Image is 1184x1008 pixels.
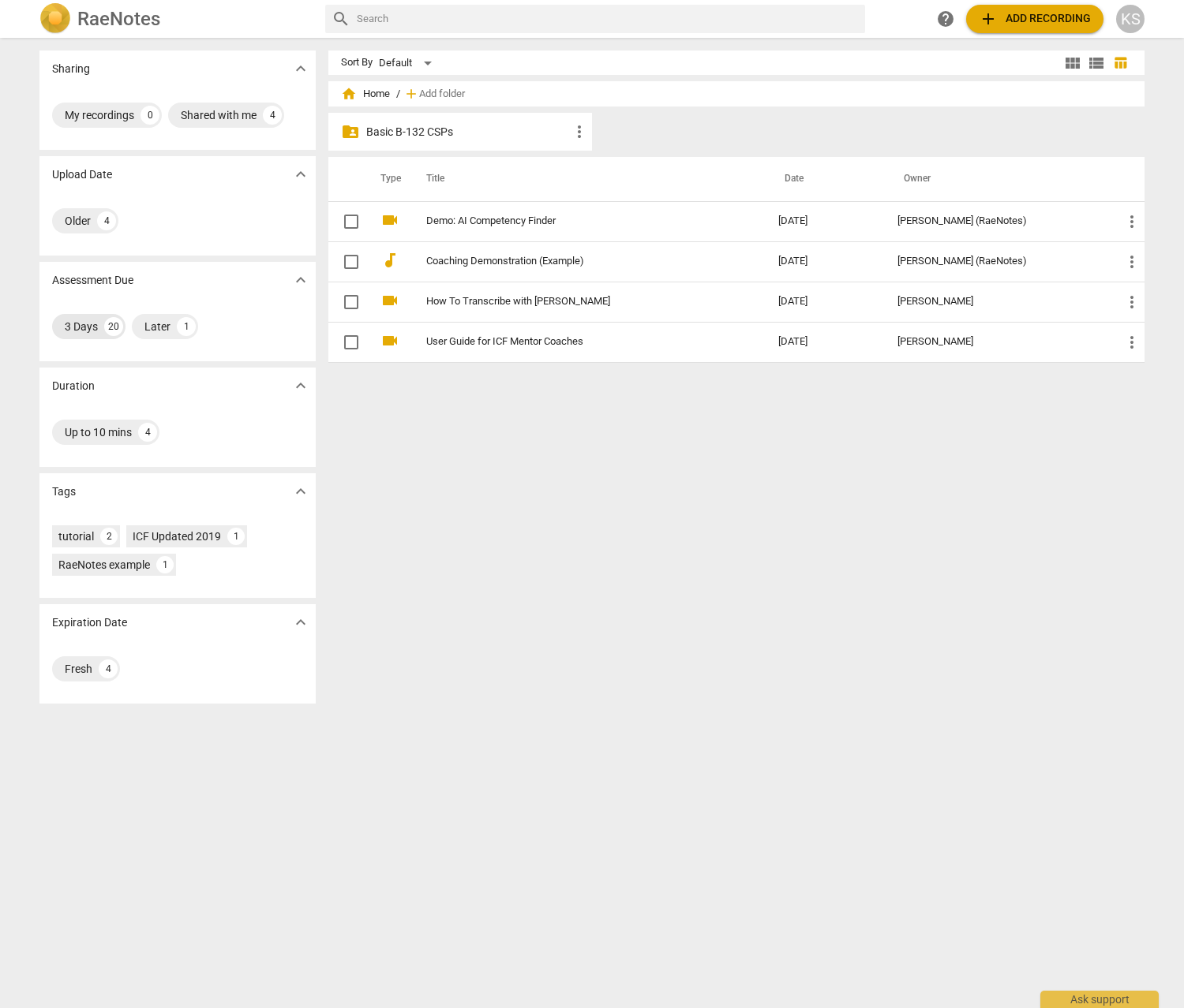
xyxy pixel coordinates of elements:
[65,424,132,440] div: Up to 10 mins
[341,86,390,102] span: Home
[144,319,170,334] div: Later
[100,528,118,545] div: 2
[291,59,310,78] span: expand_more
[141,106,159,125] div: 0
[177,317,196,336] div: 1
[341,122,360,141] span: folder_shared
[291,271,310,289] span: expand_more
[766,322,885,362] td: [DATE]
[156,556,174,573] div: 1
[897,336,1097,348] div: [PERSON_NAME]
[380,331,399,350] span: videocam
[931,5,960,33] a: Help
[380,251,399,270] span: audiotrack
[39,3,71,35] img: Logo
[65,107,134,123] div: My recordings
[368,157,407,201] th: Type
[332,9,350,28] span: search
[407,157,766,201] th: Title
[181,107,257,123] div: Shared with me
[138,423,157,442] div: 4
[380,291,399,310] span: videocam
[426,256,721,267] a: Coaching Demonstration (Example)
[65,661,92,677] div: Fresh
[289,162,313,186] button: Show more
[52,378,95,394] p: Duration
[289,57,313,80] button: Show more
[263,106,282,125] div: 4
[966,5,1103,33] button: Upload
[58,528,94,544] div: tutorial
[52,272,133,289] p: Assessment Due
[366,124,570,140] p: Basic B-132 CSPs
[99,659,118,678] div: 4
[766,282,885,322] td: [DATE]
[1116,5,1145,33] button: KS
[396,88,400,100] span: /
[52,166,112,183] p: Upload Date
[39,3,313,35] a: LogoRaeNotes
[97,211,116,230] div: 4
[897,215,1097,227] div: [PERSON_NAME] (RaeNotes)
[291,376,310,395] span: expand_more
[291,613,310,632] span: expand_more
[426,296,721,308] a: How To Transcribe with [PERSON_NAME]
[766,201,885,241] td: [DATE]
[1061,51,1085,75] button: Tile view
[379,50,437,76] div: Default
[766,241,885,282] td: [DATE]
[289,610,313,634] button: Show more
[227,528,245,545] div: 1
[341,86,357,102] span: home
[133,528,221,544] div: ICF Updated 2019
[1122,293,1141,312] span: more_vert
[885,157,1110,201] th: Owner
[1085,51,1108,75] button: List view
[979,9,1091,28] span: Add recording
[1040,991,1159,1008] div: Ask support
[65,213,91,229] div: Older
[341,57,373,69] div: Sort By
[426,215,721,227] a: Demo: AI Competency Finder
[380,211,399,230] span: videocam
[570,122,589,141] span: more_vert
[289,374,313,398] button: Show more
[426,336,721,348] a: User Guide for ICF Mentor Coaches
[65,319,98,334] div: 3 Days
[52,483,76,500] p: Tags
[291,482,310,501] span: expand_more
[289,268,313,292] button: Show more
[936,9,955,28] span: help
[289,480,313,503] button: Show more
[52,614,127,631] p: Expiration Date
[979,9,998,28] span: add
[357,6,859,32] input: Search
[897,296,1097,308] div: [PERSON_NAME]
[419,88,465,100] span: Add folder
[1122,212,1141,231] span: more_vert
[1108,51,1132,75] button: Table view
[1063,54,1082,73] span: view_module
[403,86,419,102] span: add
[58,557,150,573] div: RaeNotes example
[766,157,885,201] th: Date
[104,317,123,336] div: 20
[1113,55,1128,70] span: table_chart
[1122,252,1141,271] span: more_vert
[291,165,310,184] span: expand_more
[1087,54,1106,73] span: view_list
[77,8,160,30] h2: RaeNotes
[897,256,1097,267] div: [PERSON_NAME] (RaeNotes)
[1122,333,1141,352] span: more_vert
[52,61,90,77] p: Sharing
